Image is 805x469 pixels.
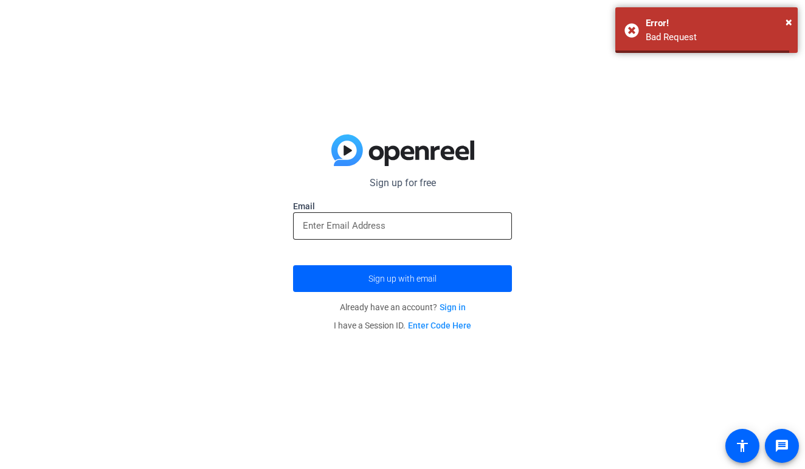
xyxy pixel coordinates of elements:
img: blue-gradient.svg [331,134,474,166]
input: Enter Email Address [303,218,502,233]
a: Enter Code Here [408,321,471,330]
div: Error! [646,16,789,30]
mat-icon: message [775,439,789,453]
div: Bad Request [646,30,789,44]
a: Sign in [440,302,466,312]
span: Already have an account? [340,302,466,312]
span: × [786,15,792,29]
span: I have a Session ID. [334,321,471,330]
mat-icon: accessibility [735,439,750,453]
button: Close [786,13,792,31]
label: Email [293,200,512,212]
button: Sign up with email [293,265,512,292]
p: Sign up for free [293,176,512,190]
